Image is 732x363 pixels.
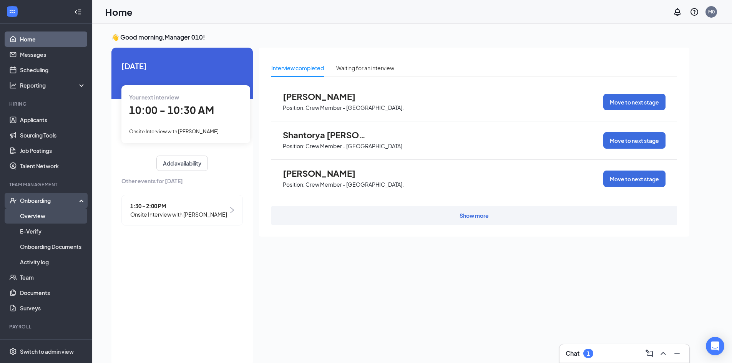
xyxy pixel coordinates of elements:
[20,335,86,350] a: PayrollCrown
[603,94,666,110] button: Move to next stage
[603,132,666,149] button: Move to next stage
[129,128,219,134] span: Onsite Interview with [PERSON_NAME]
[671,347,683,360] button: Minimize
[20,254,86,270] a: Activity log
[645,349,654,358] svg: ComposeMessage
[20,224,86,239] a: E-Verify
[121,60,243,72] span: [DATE]
[460,212,489,219] div: Show more
[20,208,86,224] a: Overview
[20,158,86,174] a: Talent Network
[643,347,656,360] button: ComposeMessage
[111,33,689,41] h3: 👋 Good morning, Manager 010 !
[20,239,86,254] a: Onboarding Documents
[20,62,86,78] a: Scheduling
[271,64,324,72] div: Interview completed
[129,104,214,116] span: 10:00 - 10:30 AM
[305,181,404,188] p: Crew Member - [GEOGRAPHIC_DATA].
[283,104,305,111] p: Position:
[657,347,669,360] button: ChevronUp
[672,349,682,358] svg: Minimize
[706,337,724,355] div: Open Intercom Messenger
[603,171,666,187] button: Move to next stage
[8,8,16,15] svg: WorkstreamLogo
[283,168,367,178] span: [PERSON_NAME]
[20,300,86,316] a: Surveys
[20,112,86,128] a: Applicants
[305,104,404,111] p: Crew Member - [GEOGRAPHIC_DATA].
[566,349,579,358] h3: Chat
[9,348,17,355] svg: Settings
[20,128,86,143] a: Sourcing Tools
[9,101,84,107] div: Hiring
[9,197,17,204] svg: UserCheck
[305,143,404,150] p: Crew Member - [GEOGRAPHIC_DATA].
[673,7,682,17] svg: Notifications
[9,323,84,330] div: Payroll
[105,5,133,18] h1: Home
[20,47,86,62] a: Messages
[130,210,227,219] span: Onsite Interview with [PERSON_NAME]
[283,181,305,188] p: Position:
[9,181,84,188] div: Team Management
[74,8,82,16] svg: Collapse
[9,81,17,89] svg: Analysis
[659,349,668,358] svg: ChevronUp
[283,91,367,101] span: [PERSON_NAME]
[20,270,86,285] a: Team
[121,177,243,185] span: Other events for [DATE]
[20,81,86,89] div: Reporting
[20,31,86,47] a: Home
[129,94,179,101] span: Your next interview
[156,156,208,171] button: Add availability
[283,130,367,140] span: Shantorya [PERSON_NAME]
[708,8,715,15] div: M0
[20,285,86,300] a: Documents
[20,348,74,355] div: Switch to admin view
[20,143,86,158] a: Job Postings
[336,64,394,72] div: Waiting for an interview
[690,7,699,17] svg: QuestionInfo
[130,202,227,210] span: 1:30 - 2:00 PM
[283,143,305,150] p: Position:
[587,350,590,357] div: 1
[20,197,79,204] div: Onboarding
